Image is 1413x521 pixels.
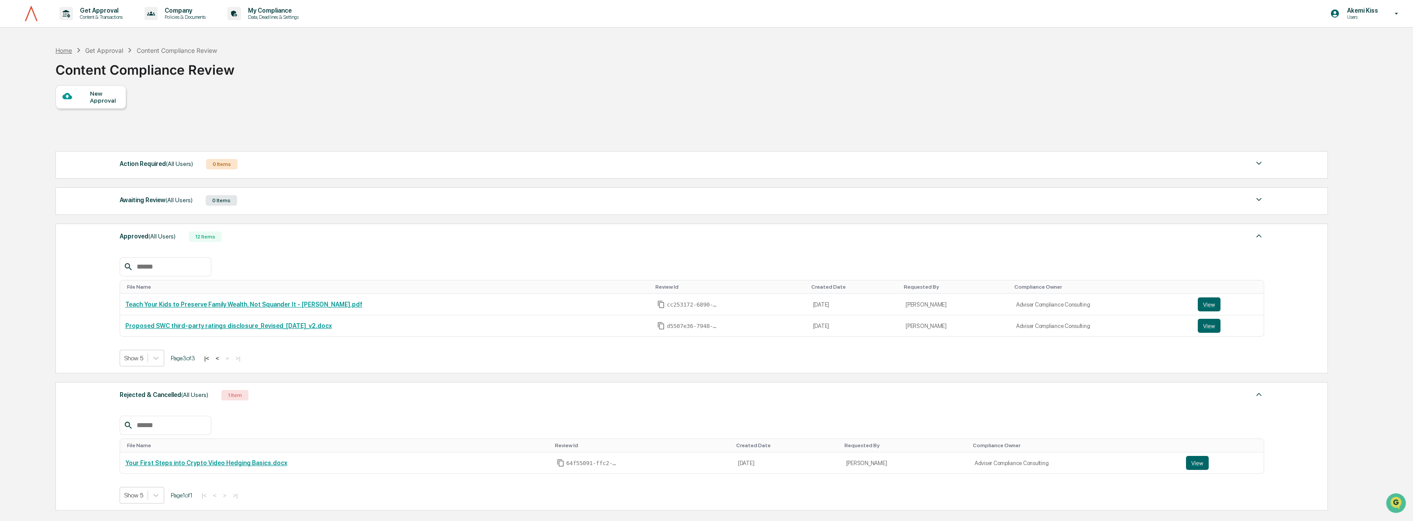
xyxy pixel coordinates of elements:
span: Preclearance [17,110,56,119]
p: Content & Transactions [73,14,127,20]
div: Start new chat [30,67,143,76]
div: Toggle SortBy [904,284,1007,290]
td: [PERSON_NAME] [841,452,969,473]
div: Awaiting Review [120,194,193,206]
img: caret [1254,231,1264,241]
span: cc253172-6890-4d7b-9b6c-66ed9ec24a80 [667,301,719,308]
p: Get Approval [73,7,127,14]
td: [DATE] [733,452,841,473]
img: caret [1254,389,1264,400]
button: |< [202,355,212,362]
span: Attestations [72,110,108,119]
td: Adviser Compliance Consulting [1011,315,1192,336]
div: Toggle SortBy [1188,442,1260,449]
span: (All Users) [166,160,193,167]
div: Get Approval [85,47,123,54]
span: Page 1 of 1 [171,492,193,499]
td: Adviser Compliance Consulting [1011,294,1192,315]
p: Akemi Kiss [1340,7,1382,14]
a: View [1198,297,1258,311]
button: |< [199,492,209,499]
p: Users [1340,14,1382,20]
div: Toggle SortBy [1014,284,1189,290]
div: Toggle SortBy [973,442,1177,449]
a: 🖐️Preclearance [5,107,60,122]
a: View [1198,319,1258,333]
p: How can we help? [9,18,159,32]
p: Data, Deadlines & Settings [241,14,303,20]
a: Proposed SWC third-party ratings disclosure_Revised_[DATE]_v2.docx [125,322,332,329]
a: View [1186,456,1258,470]
span: (All Users) [181,391,208,398]
span: d5507e36-7948-4b8d-ac68-7a9c57d1bdc3 [667,323,719,330]
div: 0 Items [206,159,238,169]
img: caret [1254,158,1264,169]
div: 🖐️ [9,111,16,118]
button: >| [233,355,243,362]
div: 0 Items [206,195,237,206]
a: 🔎Data Lookup [5,123,59,139]
button: View [1186,456,1209,470]
div: Toggle SortBy [127,442,548,449]
img: logo [21,5,42,22]
div: Toggle SortBy [127,284,648,290]
div: Rejected & Cancelled [120,389,208,400]
span: 64f55091-ffc2-4a25-929e-2eada13a8bde [566,460,619,467]
div: Approved [120,231,176,242]
td: [PERSON_NAME] [900,294,1011,315]
div: Content Compliance Review [137,47,217,54]
span: (All Users) [148,233,176,240]
span: Copy Id [657,300,665,308]
span: Page 3 of 3 [171,355,195,362]
div: Toggle SortBy [736,442,837,449]
p: Policies & Documents [158,14,210,20]
button: > [221,492,229,499]
button: < [210,492,219,499]
button: View [1198,319,1220,333]
td: [DATE] [807,294,900,315]
div: Toggle SortBy [811,284,897,290]
div: Toggle SortBy [555,442,729,449]
img: 1746055101610-c473b297-6a78-478c-a979-82029cc54cd1 [9,67,24,83]
button: < [213,355,222,362]
span: Data Lookup [17,127,55,135]
div: New Approval [90,90,119,104]
a: Teach Your Kids to Preserve Family Wealth, Not Squander It - [PERSON_NAME].pdf [125,301,362,308]
p: My Compliance [241,7,303,14]
a: 🗄️Attestations [60,107,112,122]
img: caret [1254,194,1264,205]
div: Action Required [120,158,193,169]
p: Company [158,7,210,14]
div: 1 Item [221,390,248,400]
div: Home [55,47,72,54]
div: Toggle SortBy [844,442,966,449]
div: Content Compliance Review [55,55,234,78]
div: 🗄️ [63,111,70,118]
span: Pylon [87,148,106,155]
div: Toggle SortBy [1199,284,1260,290]
span: Copy Id [657,322,665,330]
td: [PERSON_NAME] [900,315,1011,336]
span: Copy Id [557,459,565,467]
button: View [1198,297,1220,311]
div: 🔎 [9,128,16,135]
td: Adviser Compliance Consulting [969,452,1181,473]
a: Powered byPylon [62,148,106,155]
div: We're available if you need us! [30,76,110,83]
iframe: Open customer support [1385,492,1409,516]
div: Toggle SortBy [655,284,804,290]
button: > [223,355,232,362]
div: 12 Items [189,231,222,242]
button: >| [231,492,241,499]
button: Start new chat [148,69,159,80]
td: [DATE] [807,315,900,336]
span: (All Users) [165,197,193,204]
a: Your First Steps into Crypto Video Hedging Basics.docx [125,459,287,466]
